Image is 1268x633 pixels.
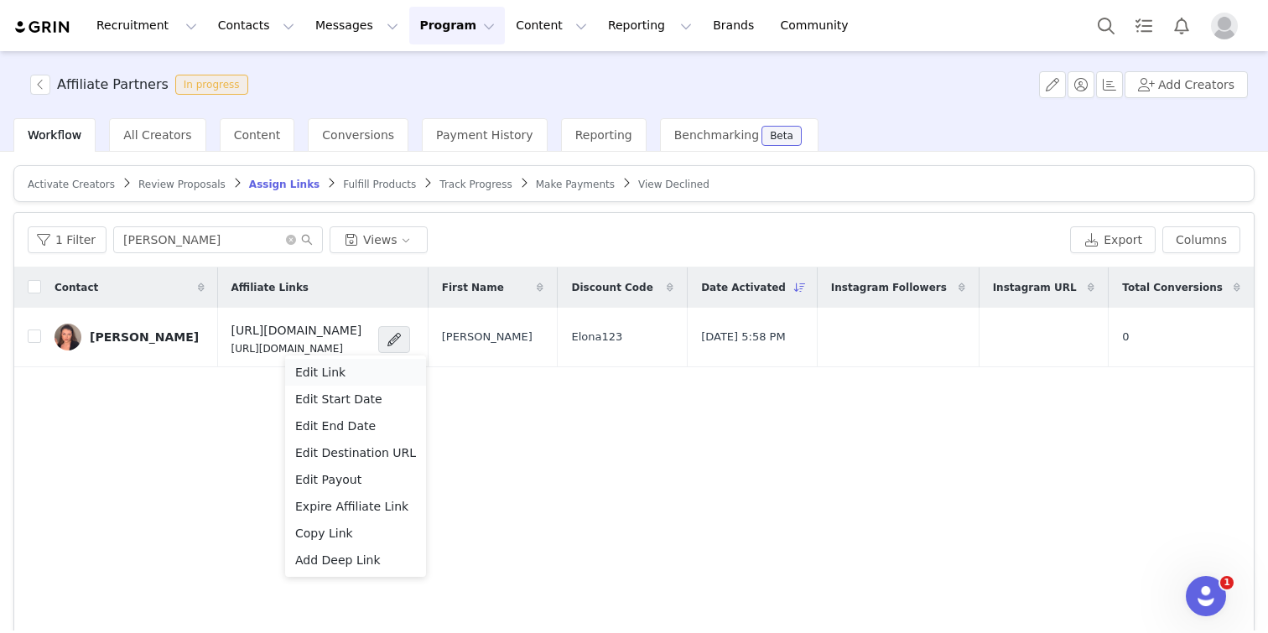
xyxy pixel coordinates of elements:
span: Benchmarking [674,128,759,142]
span: Instagram Followers [831,280,947,295]
button: Content [506,7,597,44]
div: [PERSON_NAME] [90,330,199,344]
span: Discount Code [571,280,652,295]
button: 1 Filter [28,226,107,253]
i: icon: close-circle [286,235,296,245]
span: View Declined [638,179,709,190]
span: Edit Destination URL [295,444,416,462]
span: Date Activated [701,280,786,295]
button: Notifications [1163,7,1200,44]
span: Affiliate Links [231,280,309,295]
i: icon: search [301,234,313,246]
button: Program [409,7,505,44]
button: Reporting [598,7,702,44]
img: a56d9283-a1c8-4ad5-913a-e46d74f7db12--s.jpg [55,324,81,350]
span: 0 [1122,329,1129,345]
h4: [URL][DOMAIN_NAME] [231,322,362,340]
span: Contact [55,280,98,295]
span: [DATE] 5:58 PM [701,329,785,345]
span: Edit Start Date [295,390,382,408]
button: Messages [305,7,408,44]
button: Contacts [208,7,304,44]
span: Total Conversions [1122,280,1223,295]
span: Track Progress [439,179,512,190]
span: [PERSON_NAME] [442,329,533,345]
img: grin logo [13,19,72,35]
button: Add Creators [1125,71,1248,98]
span: Copy Link [295,524,353,542]
iframe: Intercom live chat [1186,576,1226,616]
span: Assign Links [249,179,320,190]
span: Edit Link [295,363,346,381]
span: Fulfill Products [343,179,416,190]
li: Edit End Date [285,412,426,439]
div: Beta [770,131,793,141]
span: Edit Payout [295,470,361,489]
span: Elona123 [571,329,622,345]
span: In progress [175,75,248,95]
h3: Affiliate Partners [57,75,169,95]
a: Community [771,7,866,44]
span: 1 [1220,576,1234,589]
button: Export [1070,226,1156,253]
a: Tasks [1125,7,1162,44]
span: Expire Affiliate Link [295,497,408,516]
span: Edit End Date [295,417,376,435]
p: [URL][DOMAIN_NAME] [231,341,362,356]
button: Views [330,226,428,253]
span: Reporting [575,128,632,142]
span: Activate Creators [28,179,115,190]
li: Edit Start Date [285,386,426,412]
span: Add Deep Link [295,551,381,569]
span: [object Object] [30,75,255,95]
input: Search... [113,226,323,253]
span: Instagram URL [993,280,1077,295]
span: Content [234,128,281,142]
span: Conversions [322,128,394,142]
button: Recruitment [86,7,207,44]
a: Brands [703,7,769,44]
span: Make Payments [536,179,615,190]
button: Search [1088,7,1125,44]
span: Payment History [436,128,533,142]
a: [PERSON_NAME] [55,324,205,350]
button: Columns [1162,226,1240,253]
span: Review Proposals [138,179,226,190]
span: First Name [442,280,504,295]
span: All Creators [123,128,191,142]
img: placeholder-profile.jpg [1211,13,1238,39]
li: Edit Payout [285,466,426,493]
button: Profile [1201,13,1255,39]
span: Workflow [28,128,81,142]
